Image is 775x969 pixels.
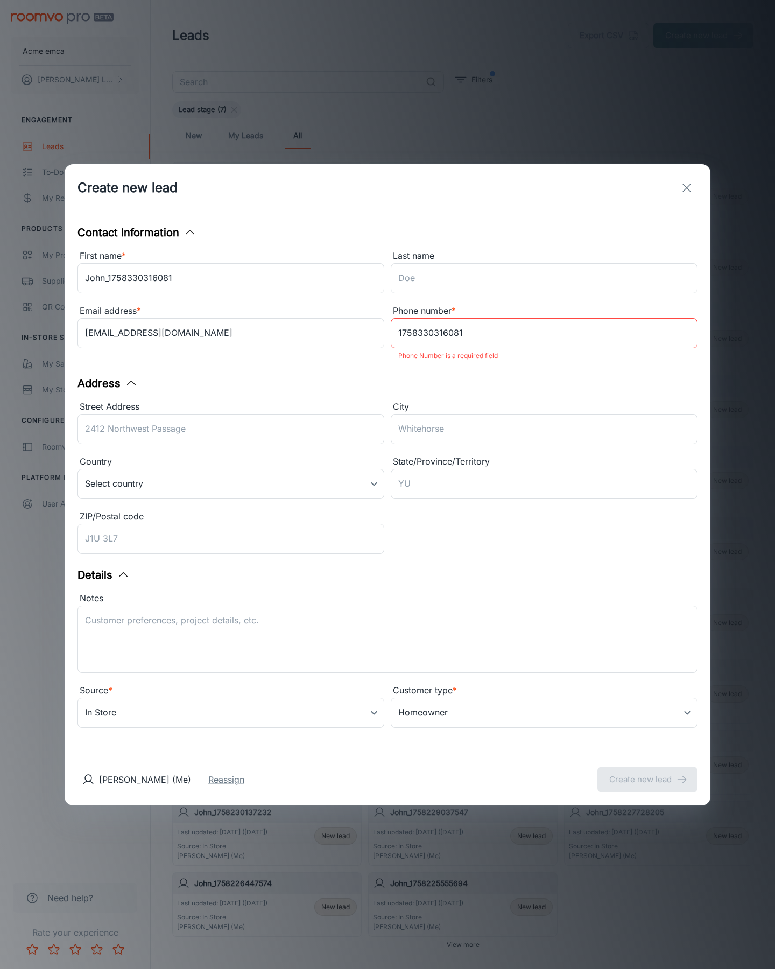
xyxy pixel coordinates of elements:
div: ZIP/Postal code [77,510,384,524]
input: YU [391,469,697,499]
input: John [77,263,384,293]
input: +1 439-123-4567 [391,318,697,348]
div: Street Address [77,400,384,414]
div: Phone number [391,304,697,318]
div: Customer type [391,684,697,698]
div: Notes [77,592,697,606]
div: State/Province/Territory [391,455,697,469]
button: exit [676,177,697,199]
input: Whitehorse [391,414,697,444]
div: Homeowner [391,698,697,728]
div: Source [77,684,384,698]
p: Phone Number is a required field [398,349,690,362]
button: Reassign [208,773,244,786]
div: City [391,400,697,414]
p: [PERSON_NAME] (Me) [99,773,191,786]
input: Doe [391,263,697,293]
div: First name [77,249,384,263]
button: Address [77,375,138,391]
div: In Store [77,698,384,728]
button: Contact Information [77,224,196,241]
div: Select country [77,469,384,499]
div: Email address [77,304,384,318]
div: Country [77,455,384,469]
input: myname@example.com [77,318,384,348]
button: Details [77,567,130,583]
input: 2412 Northwest Passage [77,414,384,444]
input: J1U 3L7 [77,524,384,554]
h1: Create new lead [77,178,178,198]
div: Last name [391,249,697,263]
